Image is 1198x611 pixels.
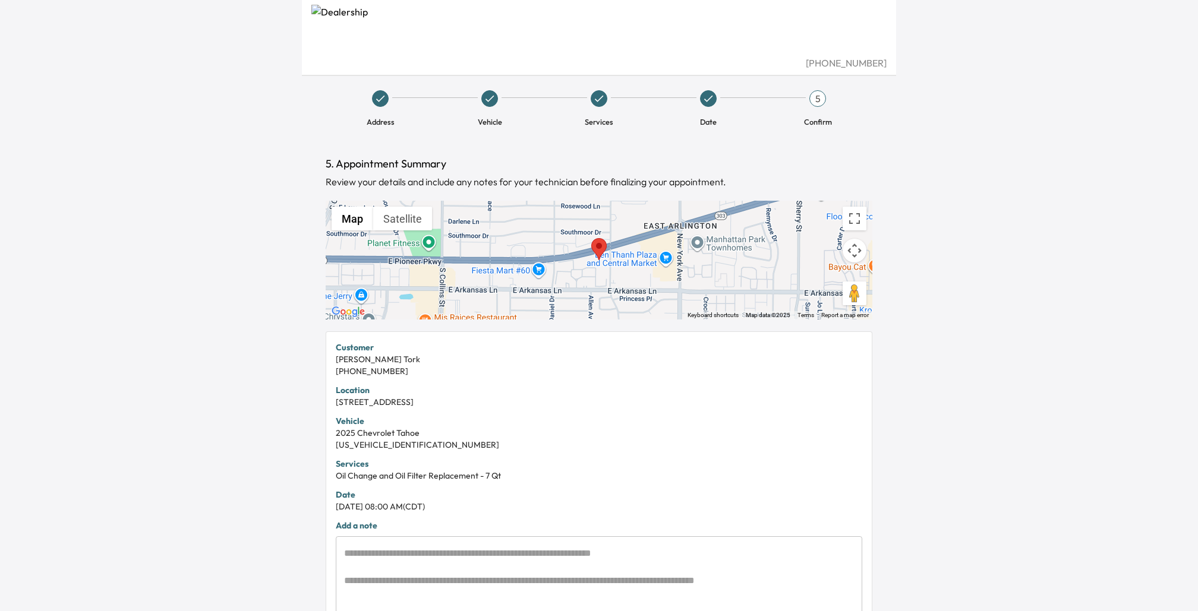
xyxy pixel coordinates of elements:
h1: 5. Appointment Summary [326,156,872,172]
div: [DATE] 08:00 AM (CDT) [336,501,862,512]
span: Vehicle [478,116,502,127]
a: Open this area in Google Maps (opens a new window) [329,304,368,319]
a: Terms (opens in new tab) [797,312,814,318]
button: Toggle fullscreen view [843,207,866,230]
strong: Add a note [336,520,377,531]
strong: Date [336,489,355,500]
div: Review your details and include any notes for your technician before finalizing your appointment. [326,175,872,189]
div: [PERSON_NAME] Tork [336,353,862,365]
button: Drag Pegman onto the map to open Street View [843,281,866,305]
div: 2025 Chevrolet Tahoe [336,427,862,439]
div: [PHONE_NUMBER] [311,56,887,70]
button: Map camera controls [843,239,866,262]
span: Services [585,116,613,127]
button: Show street map [332,207,373,230]
button: Show satellite imagery [373,207,432,230]
a: Report a map error [821,312,869,318]
img: Google [329,304,368,319]
div: [STREET_ADDRESS] [336,396,862,408]
img: Dealership [311,5,887,56]
div: 5 [809,90,826,107]
div: [US_VEHICLE_IDENTIFICATION_NUMBER] [336,439,862,451]
button: Keyboard shortcuts [688,311,739,319]
span: Confirm [804,116,832,127]
strong: Customer [336,342,374,353]
span: Date [700,116,717,127]
strong: Services [336,458,368,469]
strong: Location [336,385,370,395]
span: Map data ©2025 [746,312,790,318]
span: Address [367,116,395,127]
div: Oil Change and Oil Filter Replacement - 7 Qt [336,470,862,482]
strong: Vehicle [336,416,364,426]
div: [PHONE_NUMBER] [336,365,862,377]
